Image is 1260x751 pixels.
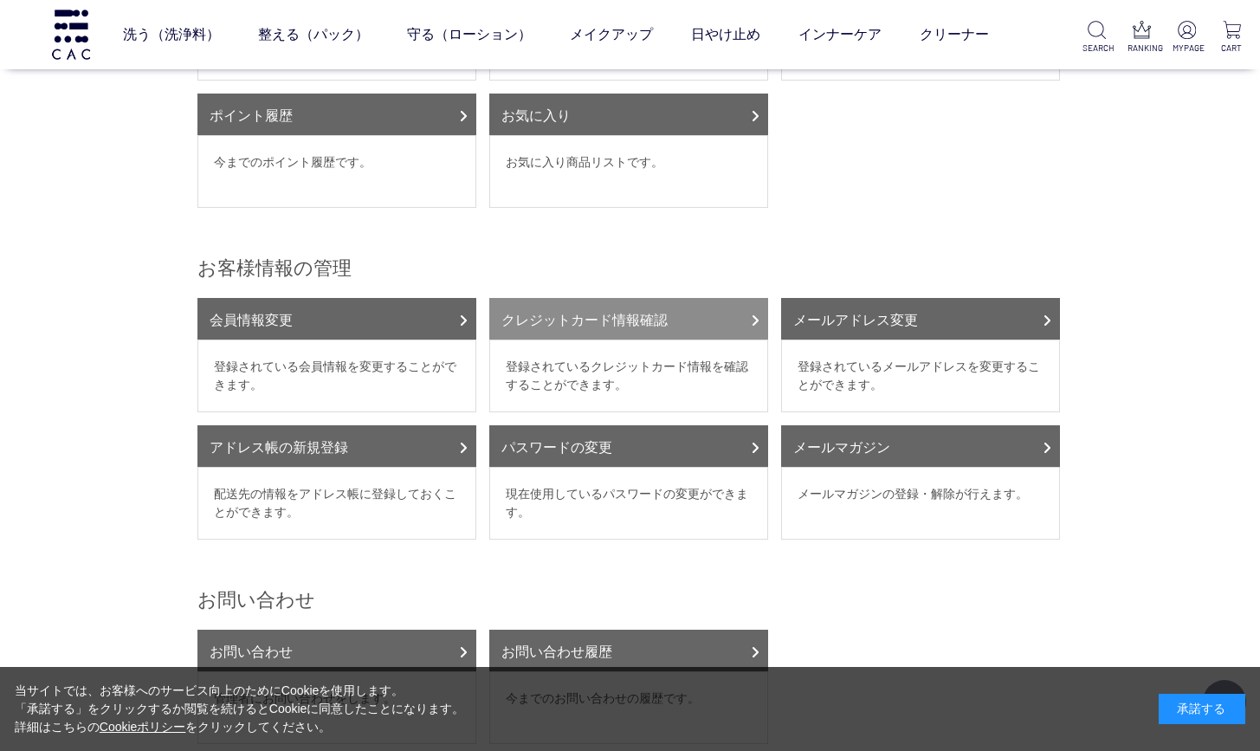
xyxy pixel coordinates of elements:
dd: 今までのポイント履歴です。 [197,135,476,208]
dd: メールマガジンの登録・解除が行えます。 [781,467,1060,540]
div: 当サイトでは、お客様へのサービス向上のためにCookieを使用します。 「承諾する」をクリックするか閲覧を続けるとCookieに同意したことになります。 詳細はこちらの をクリックしてください。 [15,682,465,736]
a: Cookieポリシー [100,720,186,734]
a: 洗う（洗浄料） [123,10,220,59]
a: メールマガジン [781,425,1060,467]
a: お気に入り [489,94,768,135]
a: MYPAGE [1173,21,1201,55]
a: インナーケア [798,10,882,59]
a: お問い合わせ履歴 [489,630,768,671]
a: 日やけ止め [691,10,760,59]
div: 承諾する [1159,694,1245,724]
a: お問い合わせ [197,630,476,671]
dd: お気に入り商品リストです。 [489,135,768,208]
h2: お客様情報の管理 [197,256,1063,281]
a: 会員情報変更 [197,298,476,340]
a: パスワードの変更 [489,425,768,467]
a: 守る（ローション） [407,10,532,59]
a: メイクアップ [570,10,653,59]
dd: 登録されているクレジットカード情報を確認することができます。 [489,340,768,412]
a: SEARCH [1082,21,1111,55]
h2: お問い合わせ [197,587,1063,612]
a: アドレス帳の新規登録 [197,425,476,467]
a: ポイント履歴 [197,94,476,135]
p: 配送先の情報をアドレス帳に登録しておくことができます。 [214,485,460,521]
p: RANKING [1128,42,1156,55]
p: CART [1218,42,1246,55]
p: MYPAGE [1173,42,1201,55]
dd: 現在使用しているパスワードの変更ができます。 [489,467,768,540]
a: 整える（パック） [258,10,369,59]
p: SEARCH [1082,42,1111,55]
a: CART [1218,21,1246,55]
a: クリーナー [920,10,989,59]
a: クレジットカード情報確認 [489,298,768,340]
a: メールアドレス変更 [781,298,1060,340]
a: RANKING [1128,21,1156,55]
img: logo [49,10,93,59]
dd: 登録されている会員情報を変更することができます。 [197,340,476,412]
dd: 登録されているメールアドレスを変更することができます。 [781,340,1060,412]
